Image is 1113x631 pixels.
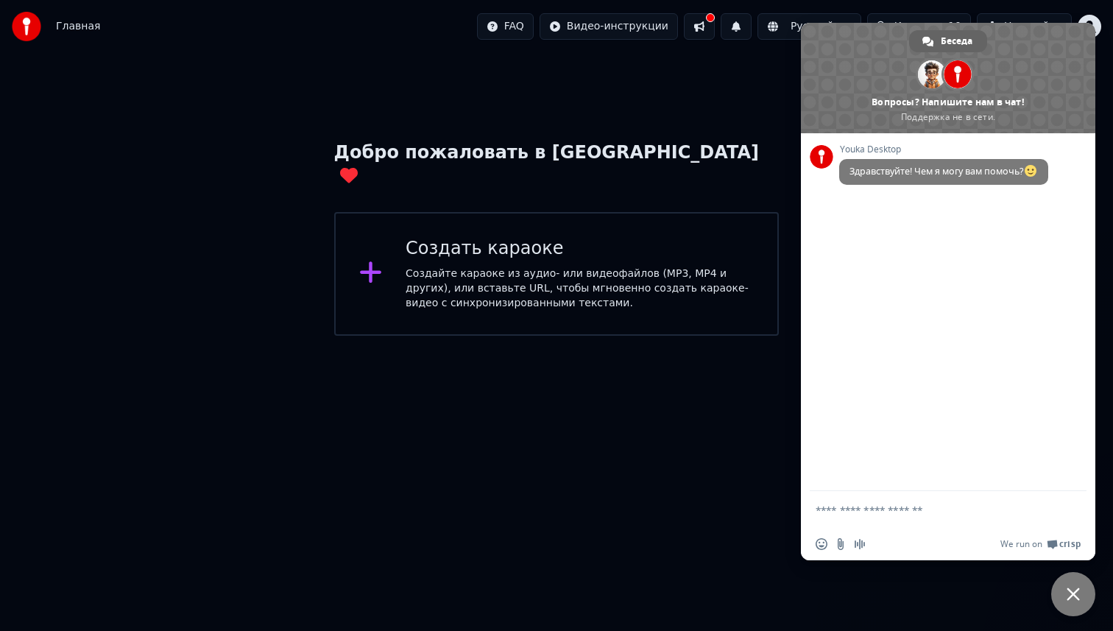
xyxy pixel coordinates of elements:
[406,237,754,261] div: Создать караоке
[1051,572,1095,616] div: Закрыть чат
[977,13,1072,40] button: Настройки
[406,267,754,311] div: Создайте караоке из аудио- или видеофайлов (MP3, MP4 и других), или вставьте URL, чтобы мгновенно...
[56,19,100,34] nav: breadcrumb
[56,19,100,34] span: Главная
[1059,538,1081,550] span: Crisp
[1004,19,1062,34] div: Настройки
[12,12,41,41] img: youka
[894,19,942,34] span: Кредиты
[839,144,1048,155] span: Youka Desktop
[867,13,971,40] button: Кредиты10
[334,141,780,188] div: Добро пожаловать в [GEOGRAPHIC_DATA]
[948,19,961,34] span: 10
[1000,538,1042,550] span: We run on
[477,13,534,40] button: FAQ
[540,13,678,40] button: Видео-инструкции
[816,538,827,550] span: Вставить emoji
[941,30,972,52] span: Беседа
[1000,538,1081,550] a: We run onCrisp
[909,30,987,52] div: Беседа
[835,538,847,550] span: Отправить файл
[849,165,1038,177] span: Здравствуйте! Чем я могу вам помочь?
[816,504,1048,517] textarea: Отправьте сообщение...
[854,538,866,550] span: Запись аудиосообщения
